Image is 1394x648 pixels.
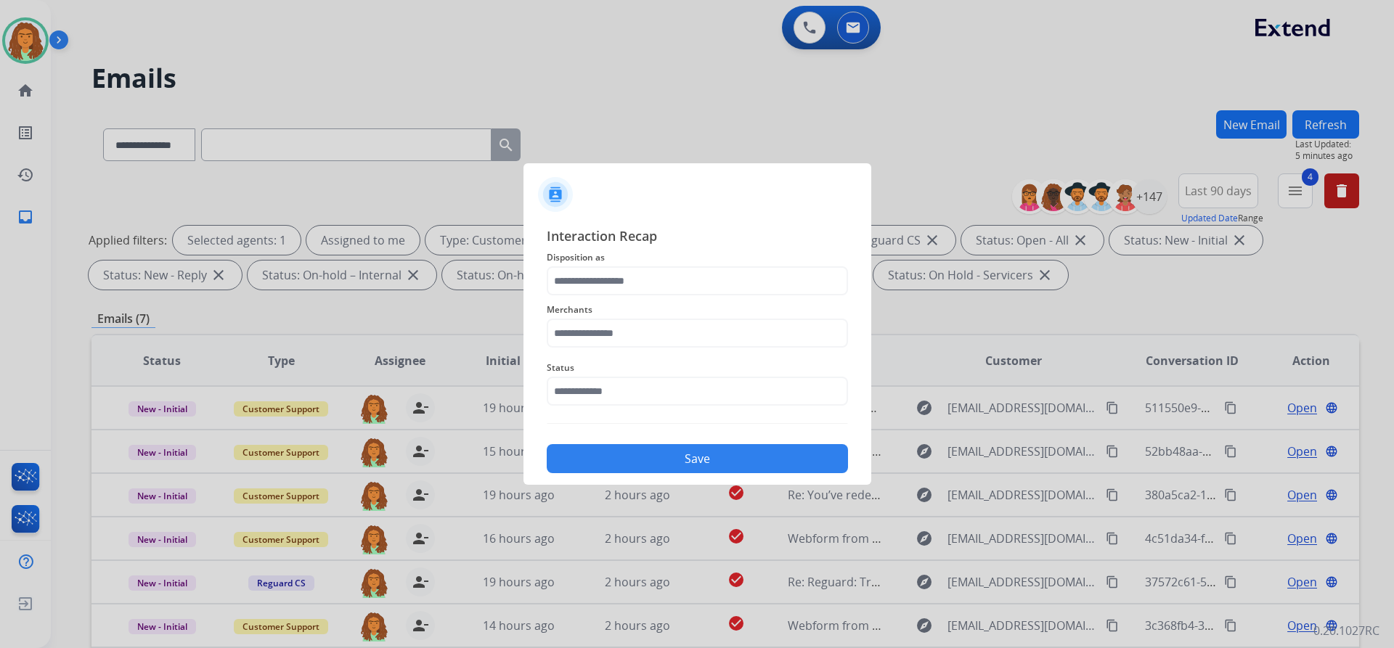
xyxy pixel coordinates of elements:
span: Disposition as [547,249,848,266]
span: Status [547,359,848,377]
span: Interaction Recap [547,226,848,249]
img: contactIcon [538,177,573,212]
p: 0.20.1027RC [1313,622,1379,639]
img: contact-recap-line.svg [547,423,848,424]
button: Save [547,444,848,473]
span: Merchants [547,301,848,319]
